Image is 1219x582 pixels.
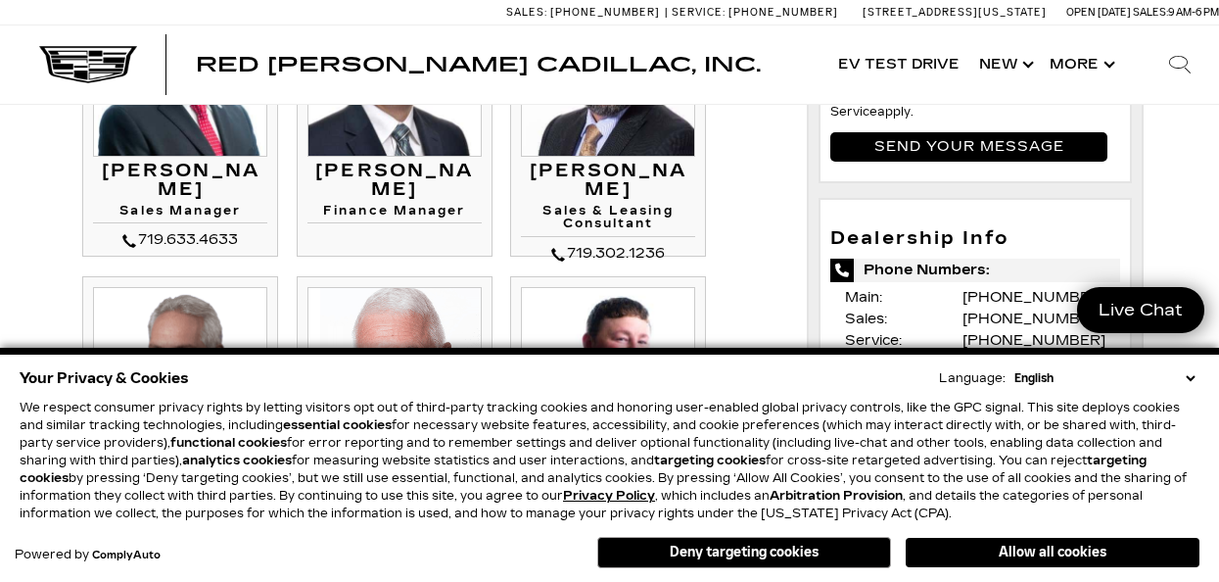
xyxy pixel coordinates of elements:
h4: Sales & Leasing Consultant [521,205,695,236]
h4: Finance Manager [307,205,482,223]
button: Deny targeting cookies [597,537,891,568]
span: Your Privacy & Cookies [20,364,189,392]
a: [PHONE_NUMBER] [962,332,1105,349]
span: Sales: [1133,6,1168,19]
button: Allow all cookies [906,538,1199,567]
a: Terms of Service [830,83,1038,119]
small: This site is protected by reCAPTCHA and the Google and apply. [830,62,1107,119]
u: Privacy Policy [563,489,655,503]
div: Language: [939,372,1006,384]
strong: functional cookies [170,436,287,450]
select: Language Select [1009,369,1199,387]
h3: Dealership Info [830,229,1120,249]
span: Sales: [845,311,887,327]
div: Powered by [15,549,161,561]
a: [PHONE_NUMBER] [962,311,1105,327]
img: Cadillac Dark Logo with Cadillac White Text [39,46,137,83]
h4: Sales Manager [93,205,267,223]
span: [PHONE_NUMBER] [550,6,660,19]
span: Open [DATE] [1066,6,1131,19]
h3: [PERSON_NAME] [93,162,267,201]
a: [STREET_ADDRESS][US_STATE] [863,6,1047,19]
a: Red [PERSON_NAME] Cadillac, Inc. [196,55,761,74]
a: ComplyAuto [92,550,161,561]
a: Service: [PHONE_NUMBER] [665,7,843,18]
span: Red [PERSON_NAME] Cadillac, Inc. [196,53,761,76]
span: Phone Numbers: [830,259,1120,282]
div: Search [1141,25,1219,104]
a: New [969,25,1040,104]
strong: analytics cookies [182,454,292,467]
a: Live Chat [1077,287,1204,333]
div: 719.302.1236 [521,242,695,266]
strong: targeting cookies [654,454,766,467]
strong: essential cookies [283,418,392,432]
span: Main: [845,289,882,306]
h3: [PERSON_NAME] [307,162,482,201]
strong: Arbitration Provision [770,489,903,503]
button: More [1040,25,1121,104]
span: Service: [845,332,902,349]
p: We respect consumer privacy rights by letting visitors opt out of third-party tracking cookies an... [20,399,1199,522]
h3: [PERSON_NAME] [521,162,695,201]
input: Send your message [830,132,1107,162]
a: Sales: [PHONE_NUMBER] [506,7,665,18]
div: 719.633.4633 [93,228,267,252]
span: Live Chat [1089,299,1193,321]
span: Service: [672,6,726,19]
span: 9 AM-6 PM [1168,6,1219,19]
a: EV Test Drive [828,25,969,104]
span: [PHONE_NUMBER] [728,6,838,19]
span: Sales: [506,6,547,19]
a: [PHONE_NUMBER] [962,289,1105,306]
